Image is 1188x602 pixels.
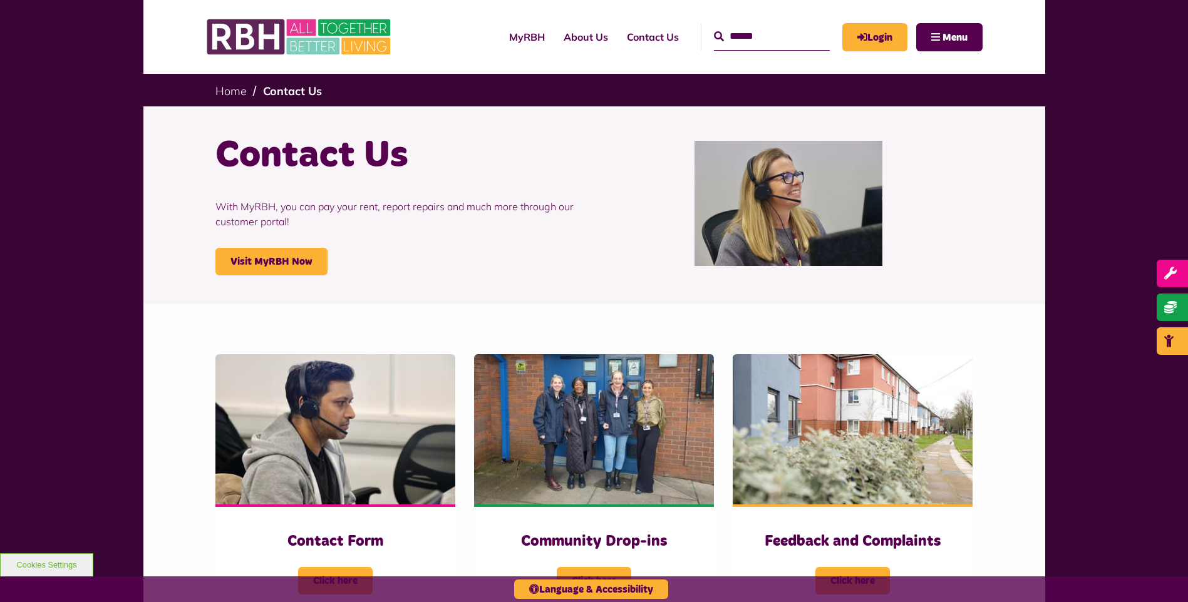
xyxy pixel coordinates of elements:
a: About Us [554,20,617,54]
a: MyRBH [842,23,907,51]
a: Visit MyRBH Now [215,248,328,275]
a: Home [215,84,247,98]
span: Menu [943,33,968,43]
img: Heywood Drop In 2024 [474,354,714,504]
h1: Contact Us [215,131,585,180]
img: Contact Centre February 2024 (4) [215,354,455,504]
h3: Contact Form [240,532,430,551]
span: Click here [815,567,890,594]
iframe: Netcall Web Assistant for live chat [1132,546,1188,602]
img: SAZMEDIA RBH 22FEB24 97 [733,354,973,504]
p: With MyRBH, you can pay your rent, report repairs and much more through our customer portal! [215,180,585,248]
a: Contact Us [263,84,322,98]
img: RBH [206,13,394,61]
button: Navigation [916,23,983,51]
h3: Feedback and Complaints [758,532,948,551]
a: Contact Us [617,20,688,54]
img: Contact Centre February 2024 (1) [695,141,882,266]
span: Click here [298,567,373,594]
button: Language & Accessibility [514,579,668,599]
h3: Community Drop-ins [499,532,689,551]
a: MyRBH [500,20,554,54]
span: Click here [557,567,631,594]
